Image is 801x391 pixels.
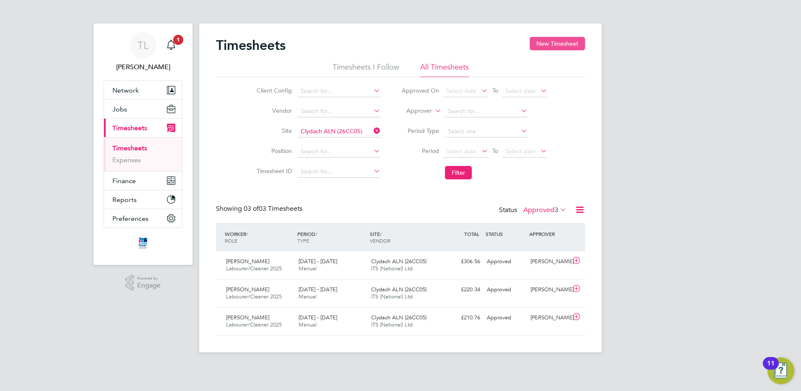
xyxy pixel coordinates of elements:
input: Select one [445,126,528,137]
span: / [315,230,317,237]
div: 11 [767,363,775,374]
div: Timesheets [104,137,182,171]
button: Timesheets [104,119,182,137]
span: TOTAL [464,230,479,237]
span: Engage [137,282,161,289]
span: Clydach ALN (26CC05) [371,258,427,265]
span: Select date [505,87,536,95]
span: To [490,85,501,96]
span: Select date [446,87,476,95]
label: Period Type [401,127,439,135]
label: Vendor [254,107,292,114]
input: Search for... [298,85,380,97]
span: ITS (National) Ltd. [371,321,414,328]
span: TL [138,40,148,51]
span: ITS (National) Ltd. [371,293,414,300]
a: Expenses [112,156,141,164]
span: [PERSON_NAME] [226,286,269,293]
input: Search for... [298,146,380,158]
button: Reports [104,190,182,209]
button: Filter [445,166,472,179]
label: Site [254,127,292,135]
img: itsconstruction-logo-retina.png [137,236,149,250]
button: Jobs [104,100,182,118]
h2: Timesheets [216,37,286,54]
a: Powered byEngage [125,275,161,291]
div: Showing [216,205,304,213]
div: WORKER [223,226,295,248]
span: 3 [554,206,558,214]
span: VENDOR [370,237,390,244]
span: [DATE] - [DATE] [299,314,337,321]
input: Search for... [298,126,380,137]
a: 1 [163,32,179,59]
span: Powered by [137,275,161,282]
span: Labourer/Cleaner 2025 [226,293,282,300]
span: / [380,230,382,237]
div: [PERSON_NAME] [527,311,571,325]
span: Select date [505,148,536,155]
label: Approver [394,107,432,115]
div: Approved [484,311,527,325]
label: Approved [523,206,567,214]
span: Manual [299,293,317,300]
div: SITE [368,226,440,248]
label: Client Config [254,87,292,94]
button: Finance [104,171,182,190]
span: Select date [446,148,476,155]
a: TL[PERSON_NAME] [104,32,182,72]
div: [PERSON_NAME] [527,283,571,297]
span: Labourer/Cleaner 2025 [226,321,282,328]
span: Reports [112,196,137,204]
span: [PERSON_NAME] [226,314,269,321]
div: £220.34 [440,283,484,297]
button: New Timesheet [530,37,585,50]
a: Go to home page [104,236,182,250]
span: TYPE [297,237,309,244]
span: Finance [112,177,136,185]
span: 03 Timesheets [244,205,302,213]
span: Timesheets [112,124,147,132]
span: Jobs [112,105,127,113]
span: 03 of [244,205,259,213]
li: Timesheets I Follow [333,62,399,77]
input: Search for... [298,166,380,178]
div: Approved [484,283,527,297]
span: Clydach ALN (26CC05) [371,314,427,321]
span: [PERSON_NAME] [226,258,269,265]
span: Network [112,86,139,94]
span: [DATE] - [DATE] [299,286,337,293]
span: [DATE] - [DATE] [299,258,337,265]
label: Period [401,147,439,155]
span: ITS (National) Ltd. [371,265,414,272]
label: Approved On [401,87,439,94]
div: PERIOD [295,226,368,248]
input: Search for... [445,106,528,117]
span: Manual [299,321,317,328]
div: Status [499,205,568,216]
nav: Main navigation [94,23,192,265]
input: Search for... [298,106,380,117]
span: Labourer/Cleaner 2025 [226,265,282,272]
span: ROLE [225,237,237,244]
span: To [490,145,501,156]
button: Preferences [104,209,182,228]
div: £210.76 [440,311,484,325]
div: £306.56 [440,255,484,269]
label: Position [254,147,292,155]
span: Tim Lerwill [104,62,182,72]
div: [PERSON_NAME] [527,255,571,269]
span: Preferences [112,215,148,223]
span: 1 [173,35,183,45]
span: Clydach ALN (26CC05) [371,286,427,293]
button: Network [104,81,182,99]
a: Timesheets [112,144,147,152]
div: STATUS [484,226,527,241]
span: / [246,230,248,237]
li: All Timesheets [420,62,469,77]
button: Open Resource Center, 11 new notifications [767,357,794,384]
div: APPROVER [527,226,571,241]
div: Approved [484,255,527,269]
label: Timesheet ID [254,167,292,175]
span: Manual [299,265,317,272]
